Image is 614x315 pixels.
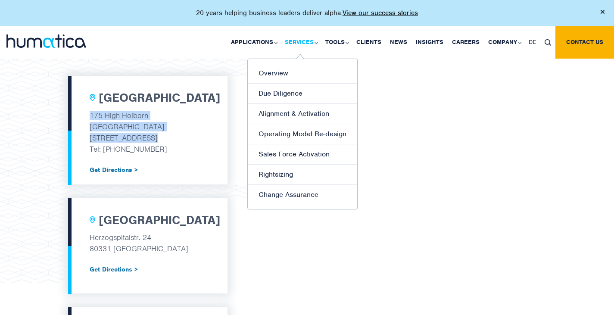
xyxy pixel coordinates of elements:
p: Tel: [PHONE_NUMBER] [90,143,206,155]
a: Contact us [555,26,614,59]
h2: [GEOGRAPHIC_DATA] [99,213,220,228]
p: [STREET_ADDRESS] [90,132,206,143]
p: Herzogspitalstr. 24 [90,232,206,243]
a: Sales Force Activation [248,144,357,165]
h2: [GEOGRAPHIC_DATA] [99,91,220,106]
p: 20 years helping business leaders deliver alpha. [196,9,418,17]
a: Overview [248,63,357,84]
img: search_icon [545,39,551,46]
a: Rightsizing [248,165,357,185]
a: Company [484,26,524,59]
span: DE [529,38,536,46]
a: DE [524,26,540,59]
img: logo [6,34,86,48]
a: Insights [411,26,448,59]
a: Due Diligence [248,84,357,104]
a: View our success stories [343,9,418,17]
a: Tools [321,26,352,59]
a: Get Directions > [90,166,206,173]
a: News [386,26,411,59]
a: Careers [448,26,484,59]
a: Change Assurance [248,185,357,205]
p: [GEOGRAPHIC_DATA] [90,121,206,132]
a: Get Directions > [90,266,206,273]
a: Operating Model Re-design [248,124,357,144]
a: Applications [227,26,281,59]
a: Clients [352,26,386,59]
p: 175 High Holborn [90,110,206,121]
a: Services [281,26,321,59]
a: Alignment & Activation [248,104,357,124]
p: 80331 [GEOGRAPHIC_DATA] [90,243,206,254]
